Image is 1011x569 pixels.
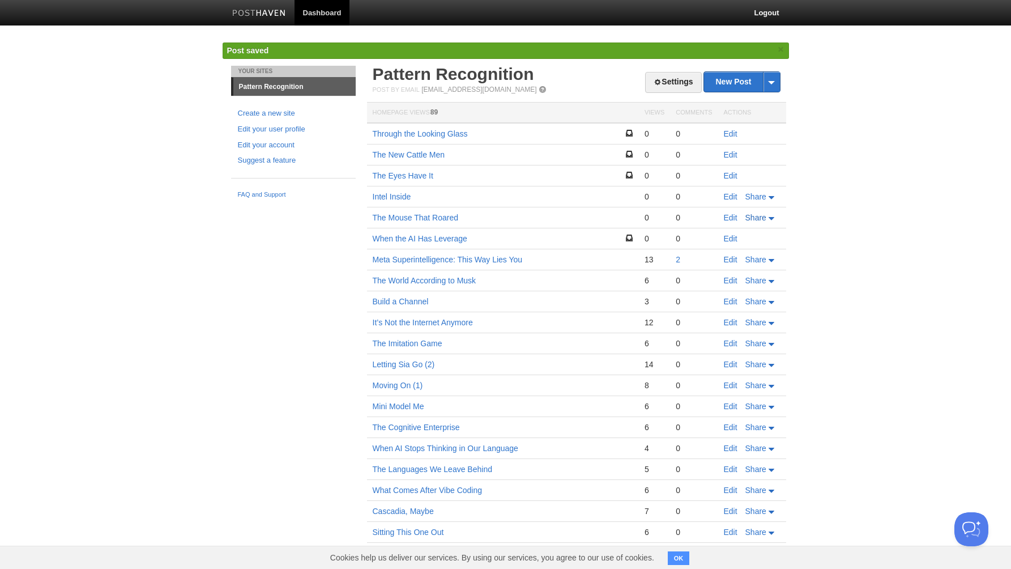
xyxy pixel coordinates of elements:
a: The Mouse That Roared [373,213,459,222]
a: The Imitation Game [373,339,442,348]
div: 0 [676,422,712,432]
div: 12 [645,317,664,328]
div: 0 [676,296,712,307]
div: 0 [645,213,664,223]
a: Edit [724,150,737,159]
span: Post saved [227,46,269,55]
div: 0 [676,192,712,202]
a: Through the Looking Glass [373,129,468,138]
a: Edit [724,360,737,369]
div: 0 [645,233,664,244]
div: 8 [645,380,664,390]
a: It’s Not the Internet Anymore [373,318,473,327]
a: Edit [724,192,737,201]
span: Share [745,528,766,537]
div: 0 [676,317,712,328]
div: 0 [676,380,712,390]
a: What Comes After Vibe Coding [373,486,483,495]
a: Edit your account [238,139,349,151]
div: 0 [676,527,712,537]
div: 6 [645,527,664,537]
a: Cascadia, Maybe [373,507,434,516]
a: Mini Model Me [373,402,424,411]
th: Homepage Views [367,103,639,124]
a: Edit [724,465,737,474]
a: The Cognitive Enterprise [373,423,460,432]
div: 6 [645,275,664,286]
a: Create a new site [238,108,349,120]
div: 0 [645,171,664,181]
div: 0 [676,233,712,244]
div: 0 [676,150,712,160]
span: Share [745,465,766,474]
div: 0 [676,129,712,139]
a: Settings [645,72,701,93]
span: Post by Email [373,86,420,93]
span: Share [745,213,766,222]
div: 0 [676,213,712,223]
div: 6 [645,401,664,411]
div: 0 [676,485,712,495]
div: 7 [645,506,664,516]
a: Edit [724,507,737,516]
span: 89 [430,108,438,116]
a: Suggest a feature [238,155,349,167]
iframe: Help Scout Beacon - Open [954,512,988,546]
span: Cookies help us deliver our services. By using our services, you agree to our use of cookies. [319,546,666,569]
a: When AI Stops Thinking in Our Language [373,444,518,453]
a: When the AI Has Leverage [373,234,467,243]
a: FAQ and Support [238,190,349,200]
a: Edit [724,444,737,453]
div: 4 [645,443,664,453]
a: Pattern Recognition [373,65,534,83]
a: Edit [724,528,737,537]
div: 0 [676,275,712,286]
div: 0 [676,506,712,516]
span: Share [745,318,766,327]
div: 0 [676,171,712,181]
a: The New Cattle Men [373,150,445,159]
a: The Languages We Leave Behind [373,465,492,474]
a: New Post [704,72,779,92]
th: Actions [718,103,786,124]
span: Share [745,423,766,432]
div: 0 [645,150,664,160]
a: [EMAIL_ADDRESS][DOMAIN_NAME] [421,86,536,94]
span: Share [745,444,766,453]
div: 5 [645,464,664,474]
span: Share [745,339,766,348]
a: Build a Channel [373,297,429,306]
span: Share [745,276,766,285]
th: Comments [670,103,718,124]
span: Share [745,255,766,264]
div: 0 [676,359,712,370]
a: Edit [724,297,737,306]
span: Share [745,381,766,390]
a: Moving On (1) [373,381,423,390]
span: Share [745,360,766,369]
a: The Eyes Have It [373,171,433,180]
span: Share [745,486,766,495]
a: Edit [724,255,737,264]
div: 6 [645,338,664,349]
img: Posthaven-bar [232,10,286,18]
a: Letting Sia Go (2) [373,360,435,369]
a: Edit [724,402,737,411]
a: 2 [676,255,680,264]
span: Share [745,507,766,516]
div: 6 [645,422,664,432]
th: Views [639,103,670,124]
div: 3 [645,296,664,307]
div: 6 [645,485,664,495]
a: Edit [724,381,737,390]
a: Pattern Recognition [233,78,356,96]
a: × [776,43,786,57]
a: Edit [724,234,737,243]
a: Edit [724,129,737,138]
span: Share [745,402,766,411]
div: 0 [676,464,712,474]
a: Edit [724,339,737,348]
li: Your Sites [231,66,356,77]
a: Meta Superintelligence: This Way Lies You [373,255,523,264]
div: 0 [645,192,664,202]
